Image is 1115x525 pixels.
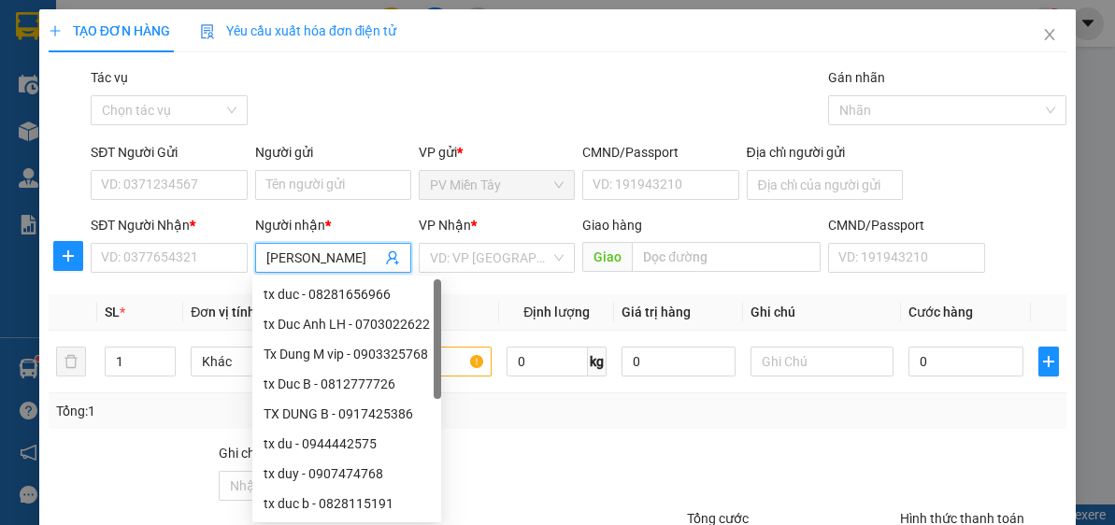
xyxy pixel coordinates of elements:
div: tx duc - 08281656966 [264,284,430,305]
div: tx duc b - 0828115191 [252,489,441,518]
div: Tx Dung M vip - 0903325768 [264,344,430,364]
div: SĐT Người Gửi [91,142,247,163]
div: tx duy - 0907474768 [264,463,430,484]
span: SL [105,305,120,319]
span: TẠO ĐƠN HÀNG [49,23,170,38]
div: tx duc b - 0828115191 [264,493,430,514]
span: Giá trị hàng [622,305,691,319]
span: Khác [202,348,322,376]
span: Giao [582,242,632,272]
div: tx duy - 0907474768 [252,459,441,489]
div: tx duc - 08281656966 [252,279,441,309]
div: SĐT Người Nhận [91,215,247,235]
span: Định lượng [523,305,590,319]
button: plus [53,241,83,271]
span: plus [1039,354,1059,369]
input: Địa chỉ của người gửi [747,170,903,200]
input: Ghi Chú [750,347,893,376]
span: VP Nhận [419,218,471,233]
div: CMND/Passport [582,142,738,163]
span: user-add [385,250,400,265]
div: Tx Dung M vip - 0903325768 [252,339,441,369]
input: Dọc đường [632,242,821,272]
div: CMND/Passport [828,215,984,235]
span: close [1042,27,1057,42]
div: Người nhận [255,215,411,235]
span: plus [54,248,82,263]
input: 0 [622,347,736,376]
button: delete [56,347,86,376]
th: Ghi chú [743,294,901,331]
div: TX DUNG B - 0917425386 [252,399,441,429]
span: Đơn vị tính [191,305,261,319]
span: Cước hàng [908,305,973,319]
div: Địa chỉ người gửi [747,142,903,163]
button: plus [1038,347,1060,376]
label: Tác vụ [91,70,128,85]
span: Yêu cầu xuất hóa đơn điện tử [200,23,397,38]
div: tx Duc Anh LH - 0703022622 [252,309,441,339]
div: tx du - 0944442575 [264,433,430,454]
span: Giao hàng [582,218,642,233]
span: kg [588,347,607,376]
div: tx Duc B - 0812777726 [264,374,430,394]
span: plus [49,24,62,37]
div: VP gửi [419,142,575,163]
div: Người gửi [255,142,411,163]
div: Tổng: 1 [56,401,433,421]
input: Ghi chú đơn hàng [219,471,385,501]
label: Gán nhãn [828,70,885,85]
label: Ghi chú đơn hàng [219,446,322,461]
div: tx Duc B - 0812777726 [252,369,441,399]
div: tx du - 0944442575 [252,429,441,459]
button: Close [1023,9,1076,62]
div: TX DUNG B - 0917425386 [264,404,430,424]
img: icon [200,24,215,39]
div: tx Duc Anh LH - 0703022622 [264,314,430,334]
span: PV Miền Tây [430,171,564,199]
